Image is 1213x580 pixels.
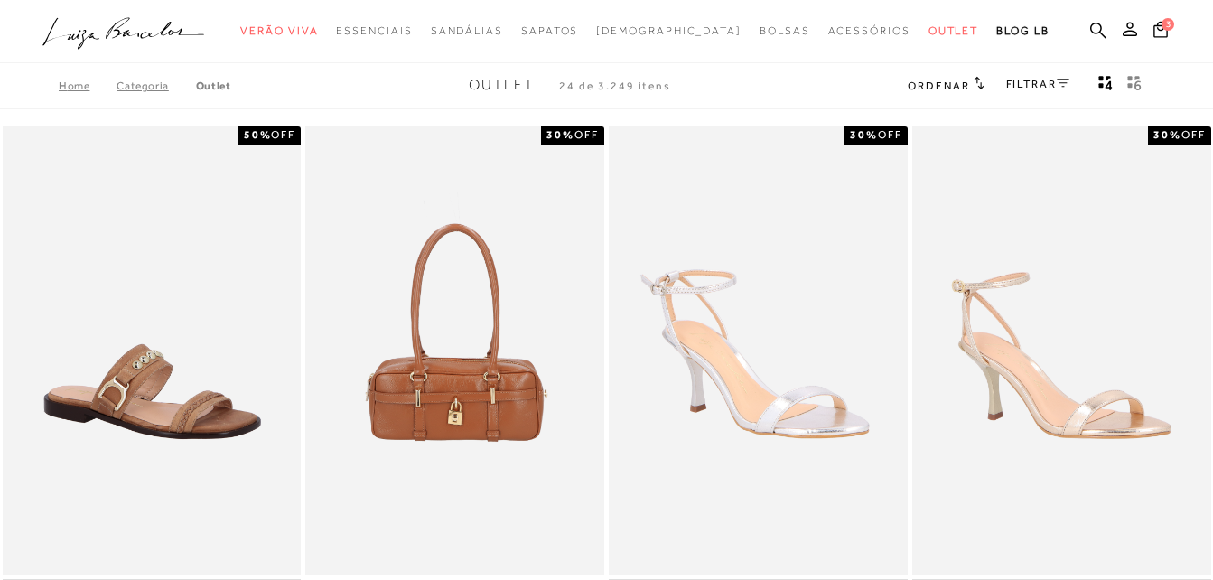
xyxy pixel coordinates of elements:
[559,80,671,92] span: 24 de 3.249 itens
[574,128,599,141] span: OFF
[828,24,910,37] span: Acessórios
[196,80,231,92] a: Outlet
[1093,74,1118,98] button: Mostrar 4 produtos por linha
[760,14,810,48] a: noSubCategoriesText
[307,129,602,572] img: BOLSA RETANGULAR COM ALÇAS ALONGADAS EM COURO CARAMELO MÉDIA
[596,24,742,37] span: [DEMOGRAPHIC_DATA]
[431,24,503,37] span: Sandálias
[521,24,578,37] span: Sapatos
[878,128,902,141] span: OFF
[1153,128,1181,141] strong: 30%
[1162,18,1174,31] span: 3
[5,129,300,572] a: RASTEIRA WESTERN EM COURO MARROM AMARULA RASTEIRA WESTERN EM COURO MARROM AMARULA
[914,129,1209,572] a: SANDÁLIA DE TIRAS FINAS METALIZADA DOURADA E SALTO ALTO FINO SANDÁLIA DE TIRAS FINAS METALIZADA D...
[596,14,742,48] a: noSubCategoriesText
[928,24,979,37] span: Outlet
[1122,74,1147,98] button: gridText6Desc
[1006,78,1069,90] a: FILTRAR
[828,14,910,48] a: noSubCategoriesText
[521,14,578,48] a: noSubCategoriesText
[760,24,810,37] span: Bolsas
[5,129,300,572] img: RASTEIRA WESTERN EM COURO MARROM AMARULA
[908,80,969,92] span: Ordenar
[996,14,1049,48] a: BLOG LB
[336,14,412,48] a: noSubCategoriesText
[336,24,412,37] span: Essenciais
[244,128,272,141] strong: 50%
[546,128,574,141] strong: 30%
[240,14,318,48] a: noSubCategoriesText
[850,128,878,141] strong: 30%
[611,129,906,572] img: SANDÁLIA DE TIRAS FINAS METALIZADA PRATA E SALTO ALTO FINO
[271,128,295,141] span: OFF
[1181,128,1206,141] span: OFF
[996,24,1049,37] span: BLOG LB
[240,24,318,37] span: Verão Viva
[469,77,535,93] span: Outlet
[914,129,1209,572] img: SANDÁLIA DE TIRAS FINAS METALIZADA DOURADA E SALTO ALTO FINO
[117,80,195,92] a: Categoria
[59,80,117,92] a: Home
[431,14,503,48] a: noSubCategoriesText
[928,14,979,48] a: noSubCategoriesText
[1148,20,1173,44] button: 3
[611,129,906,572] a: SANDÁLIA DE TIRAS FINAS METALIZADA PRATA E SALTO ALTO FINO SANDÁLIA DE TIRAS FINAS METALIZADA PRA...
[307,129,602,572] a: BOLSA RETANGULAR COM ALÇAS ALONGADAS EM COURO CARAMELO MÉDIA BOLSA RETANGULAR COM ALÇAS ALONGADAS...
